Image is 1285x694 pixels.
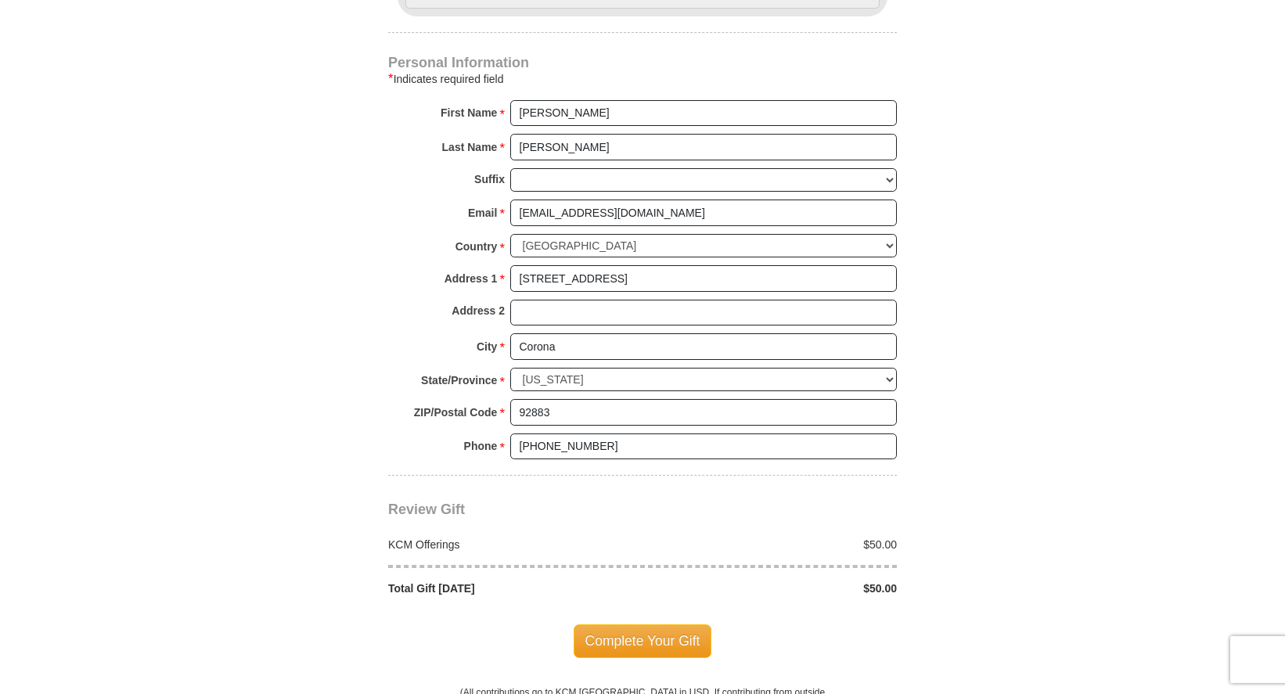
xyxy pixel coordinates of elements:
[445,268,498,289] strong: Address 1
[477,336,497,358] strong: City
[455,236,498,257] strong: Country
[642,581,905,596] div: $50.00
[442,136,498,158] strong: Last Name
[464,435,498,457] strong: Phone
[421,369,497,391] strong: State/Province
[388,502,465,517] span: Review Gift
[452,300,505,322] strong: Address 2
[574,624,712,657] span: Complete Your Gift
[468,202,497,224] strong: Email
[388,70,897,88] div: Indicates required field
[642,537,905,552] div: $50.00
[441,102,497,124] strong: First Name
[380,581,643,596] div: Total Gift [DATE]
[380,537,643,552] div: KCM Offerings
[474,168,505,190] strong: Suffix
[388,56,897,69] h4: Personal Information
[414,401,498,423] strong: ZIP/Postal Code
